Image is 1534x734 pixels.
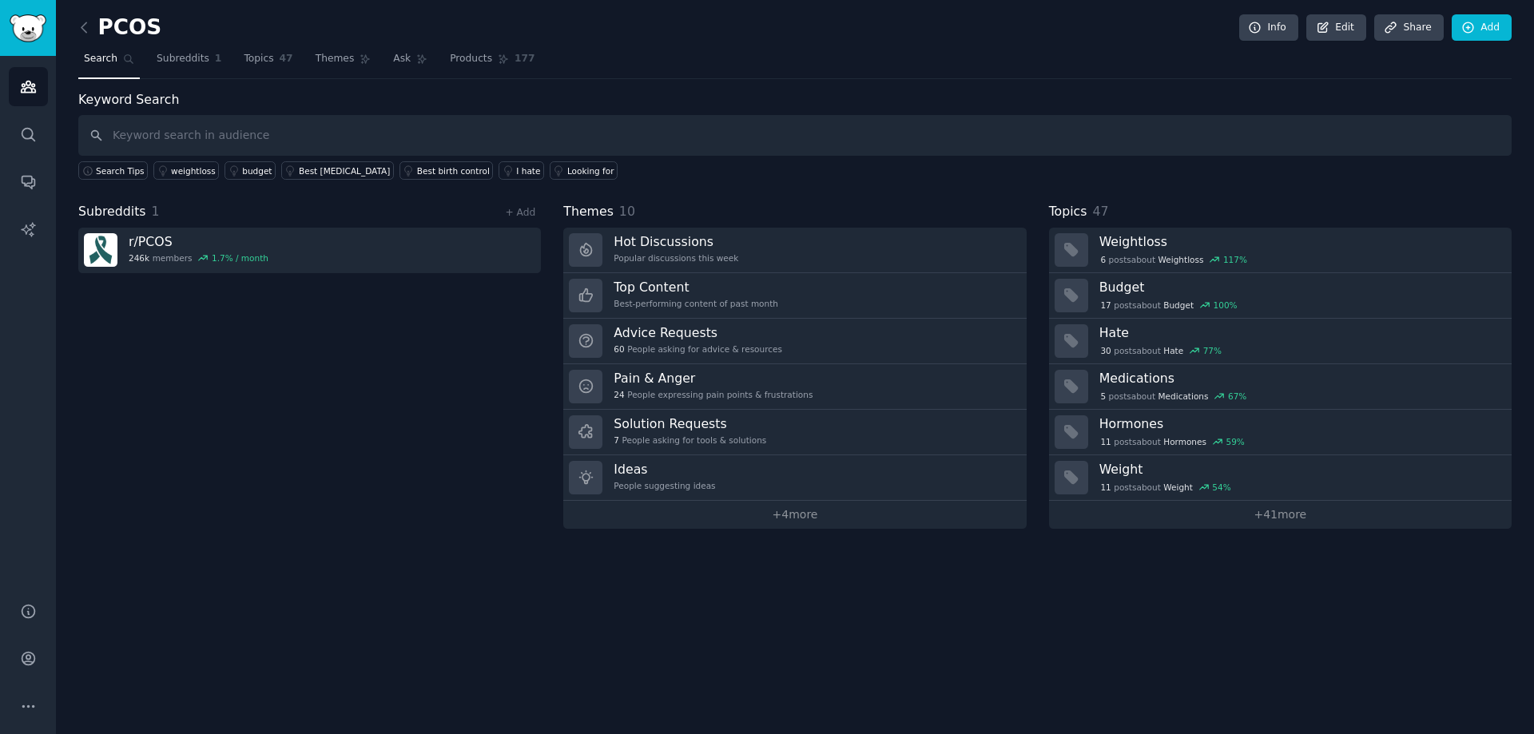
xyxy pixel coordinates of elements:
a: +41more [1049,501,1512,529]
h3: r/ PCOS [129,233,268,250]
span: 47 [1092,204,1108,219]
a: budget [225,161,276,180]
div: People suggesting ideas [614,480,715,491]
h2: PCOS [78,15,161,41]
h3: Hormones [1099,415,1500,432]
div: members [129,252,268,264]
h3: Solution Requests [614,415,766,432]
a: Products177 [444,46,540,79]
h3: Ideas [614,461,715,478]
span: Subreddits [157,52,209,66]
span: Themes [316,52,355,66]
a: Search [78,46,140,79]
span: 60 [614,343,624,355]
h3: Weightloss [1099,233,1500,250]
span: 11 [1100,482,1111,493]
div: weightloss [171,165,216,177]
a: Solution Requests7People asking for tools & solutions [563,410,1026,455]
span: 1 [215,52,222,66]
span: Topics [244,52,273,66]
span: Ask [393,52,411,66]
span: 24 [614,389,624,400]
a: IdeasPeople suggesting ideas [563,455,1026,501]
label: Keyword Search [78,92,179,107]
span: Hate [1163,345,1183,356]
span: Search [84,52,117,66]
div: 100 % [1214,300,1238,311]
div: People asking for advice & resources [614,343,782,355]
span: Weight [1163,482,1193,493]
div: 117 % [1223,254,1247,265]
h3: Weight [1099,461,1500,478]
a: Themes [310,46,377,79]
div: post s about [1099,389,1248,403]
h3: Top Content [614,279,778,296]
a: Share [1374,14,1443,42]
a: Hormones11postsaboutHormones59% [1049,410,1512,455]
div: 67 % [1228,391,1246,402]
div: Best-performing content of past month [614,298,778,309]
span: Products [450,52,492,66]
div: People asking for tools & solutions [614,434,766,446]
a: Hot DiscussionsPopular discussions this week [563,228,1026,273]
a: Pain & Anger24People expressing pain points & frustrations [563,364,1026,410]
a: Looking for [550,161,618,180]
span: 5 [1100,391,1106,402]
span: 1 [152,204,160,219]
span: 7 [614,434,619,446]
a: Medications5postsaboutMedications67% [1049,364,1512,410]
input: Keyword search in audience [78,115,1512,156]
span: Topics [1049,202,1087,222]
div: Looking for [567,165,614,177]
a: Advice Requests60People asking for advice & resources [563,319,1026,364]
div: I hate [516,165,540,177]
div: post s about [1099,434,1246,449]
span: 10 [619,204,635,219]
span: 177 [515,52,535,66]
a: Best birth control [399,161,494,180]
a: Add [1452,14,1512,42]
span: Themes [563,202,614,222]
span: 47 [280,52,293,66]
div: People expressing pain points & frustrations [614,389,813,400]
h3: Advice Requests [614,324,782,341]
h3: Medications [1099,370,1500,387]
div: 59 % [1226,436,1244,447]
button: Search Tips [78,161,148,180]
a: Subreddits1 [151,46,227,79]
a: Edit [1306,14,1366,42]
a: +4more [563,501,1026,529]
img: GummySearch logo [10,14,46,42]
span: 6 [1100,254,1106,265]
div: Popular discussions this week [614,252,738,264]
a: Weight11postsaboutWeight54% [1049,455,1512,501]
div: Best birth control [417,165,490,177]
a: r/PCOS246kmembers1.7% / month [78,228,541,273]
a: Topics47 [238,46,298,79]
span: Search Tips [96,165,145,177]
span: 11 [1100,436,1111,447]
div: 77 % [1203,345,1222,356]
span: 17 [1100,300,1111,311]
a: + Add [505,207,535,218]
span: Weightloss [1158,254,1204,265]
h3: Budget [1099,279,1500,296]
span: Hormones [1163,436,1206,447]
a: Budget17postsaboutBudget100% [1049,273,1512,319]
a: Info [1239,14,1298,42]
span: Medications [1158,391,1209,402]
a: Ask [387,46,433,79]
div: Best [MEDICAL_DATA] [299,165,390,177]
h3: Hate [1099,324,1500,341]
span: Budget [1163,300,1194,311]
a: Weightloss6postsaboutWeightloss117% [1049,228,1512,273]
span: 246k [129,252,149,264]
div: budget [242,165,272,177]
a: weightloss [153,161,219,180]
a: Best [MEDICAL_DATA] [281,161,394,180]
div: 1.7 % / month [212,252,268,264]
a: I hate [499,161,544,180]
a: Top ContentBest-performing content of past month [563,273,1026,319]
div: post s about [1099,343,1223,358]
h3: Pain & Anger [614,370,813,387]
